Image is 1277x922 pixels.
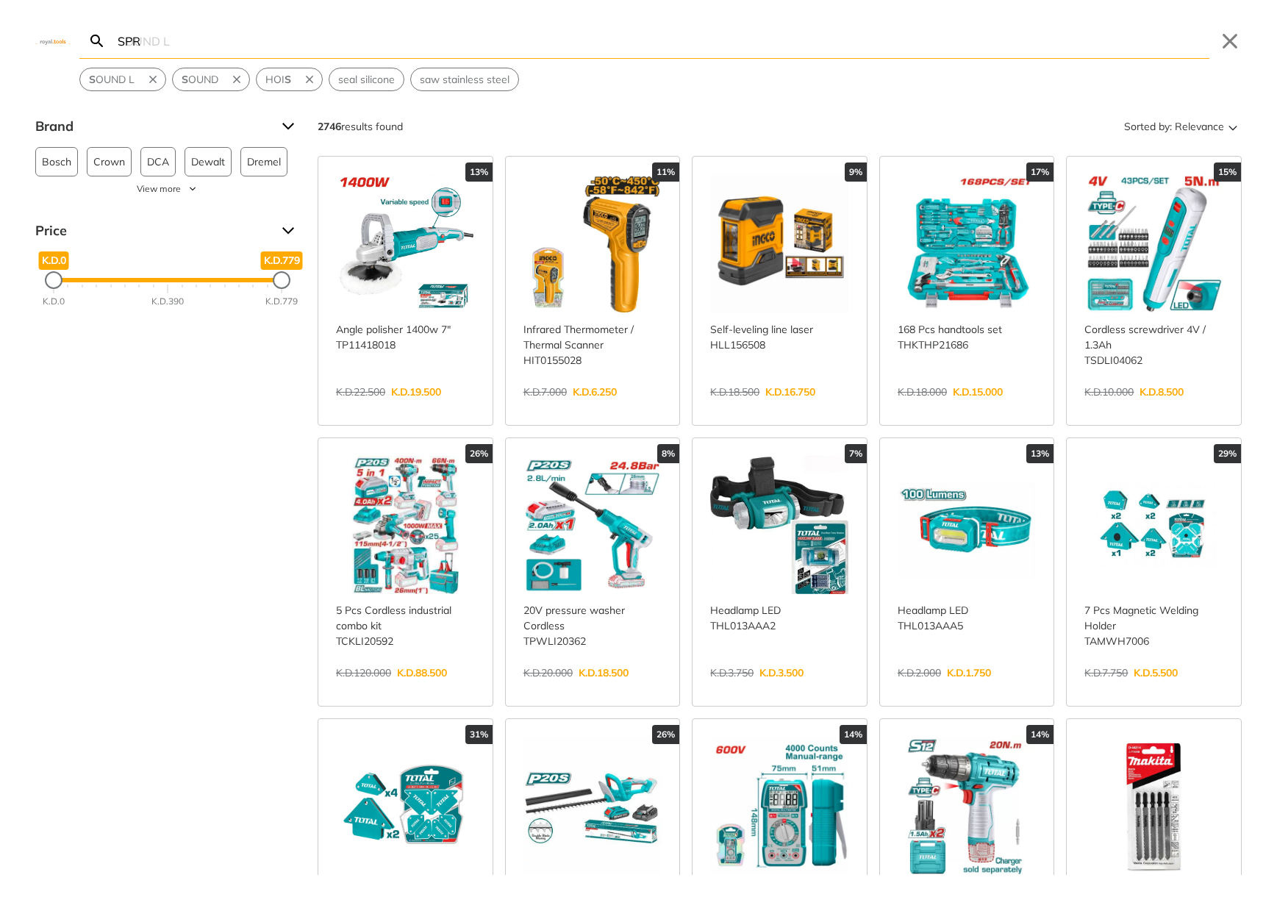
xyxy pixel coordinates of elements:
span: Dewalt [191,148,225,176]
div: K.D.0 [43,295,65,308]
span: Bosch [42,148,71,176]
svg: Remove suggestion: HOIS [303,73,316,86]
span: Price [35,219,271,243]
svg: Remove suggestion: SOUND L [146,73,160,86]
span: OUND [182,72,218,87]
img: Close [35,37,71,44]
div: 31% [465,725,493,744]
div: Suggestion: saw stainless steel [410,68,519,91]
div: 13% [465,162,493,182]
button: Select suggestion: seal silicone [329,68,404,90]
input: Search… [115,24,1209,58]
svg: Remove suggestion: SOUND [230,73,243,86]
button: DCA [140,147,176,176]
button: Select suggestion: HOIS [257,68,300,90]
span: OUND L [89,72,135,87]
div: 15% [1214,162,1241,182]
svg: Sort [1224,118,1242,135]
div: K.D.390 [151,295,184,308]
span: HOI [265,72,291,87]
span: saw stainless steel [420,72,509,87]
button: Select suggestion: SOUND L [80,68,143,90]
span: Crown [93,148,125,176]
strong: S [89,73,96,86]
div: Minimum Price [45,271,62,289]
span: Dremel [247,148,281,176]
button: View more [35,182,300,196]
button: Select suggestion: SOUND [173,68,227,90]
span: DCA [147,148,169,176]
span: seal silicone [338,72,395,87]
div: 8% [657,444,679,463]
span: View more [137,182,181,196]
div: Suggestion: SOUND [172,68,250,91]
div: 14% [1026,725,1054,744]
strong: S [182,73,188,86]
div: Suggestion: HOIS [256,68,323,91]
button: Dremel [240,147,287,176]
div: 9% [845,162,867,182]
span: Relevance [1175,115,1224,138]
button: Remove suggestion: HOIS [300,68,322,90]
div: 11% [652,162,679,182]
button: Remove suggestion: SOUND [227,68,249,90]
button: Bosch [35,147,78,176]
button: Sorted by:Relevance Sort [1121,115,1242,138]
strong: 2746 [318,120,341,133]
strong: S [285,73,291,86]
div: Maximum Price [273,271,290,289]
div: 13% [1026,444,1054,463]
div: Suggestion: SOUND L [79,68,166,91]
svg: Search [88,32,106,50]
div: 29% [1214,444,1241,463]
div: K.D.779 [265,295,298,308]
div: 7% [845,444,867,463]
button: Close [1218,29,1242,53]
button: Remove suggestion: SOUND L [143,68,165,90]
button: Select suggestion: saw stainless steel [411,68,518,90]
span: Brand [35,115,271,138]
button: Dewalt [185,147,232,176]
div: 26% [652,725,679,744]
div: 17% [1026,162,1054,182]
div: results found [318,115,403,138]
button: Crown [87,147,132,176]
div: 14% [840,725,867,744]
div: 26% [465,444,493,463]
div: Suggestion: seal silicone [329,68,404,91]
